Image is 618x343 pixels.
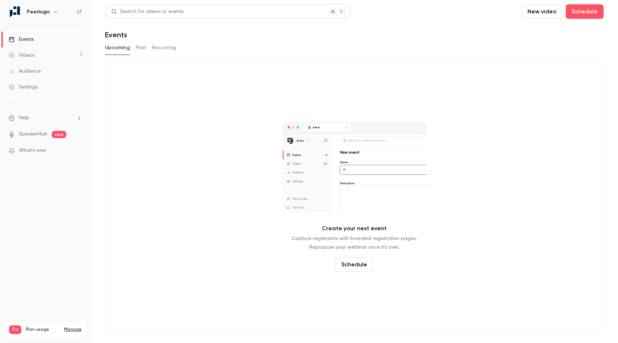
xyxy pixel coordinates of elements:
[322,224,387,233] p: Create your next event
[335,257,373,272] button: Schedule
[9,36,34,43] div: Events
[111,8,184,16] div: Search for videos or events
[9,6,21,18] img: Peerlogic
[26,327,60,333] span: Plan usage
[19,114,29,122] span: Help
[9,114,82,122] li: help-dropdown-opener
[9,83,38,91] div: Settings
[19,147,46,154] span: What's new
[105,30,127,39] h1: Events
[64,327,81,333] a: Manage
[19,130,47,138] a: SpeakerHub
[152,42,176,53] button: Recurring
[566,4,604,19] button: Schedule
[27,8,50,16] h6: Peerlogic
[521,4,563,19] button: New video
[9,325,21,334] span: Pro
[9,52,34,59] div: Videos
[105,42,130,53] button: Upcoming
[9,68,41,75] div: Audience
[292,234,417,252] p: Capture registrants with branded registration pages. Repurpose your webinar once it's over.
[52,131,66,138] span: new
[136,42,146,53] button: Past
